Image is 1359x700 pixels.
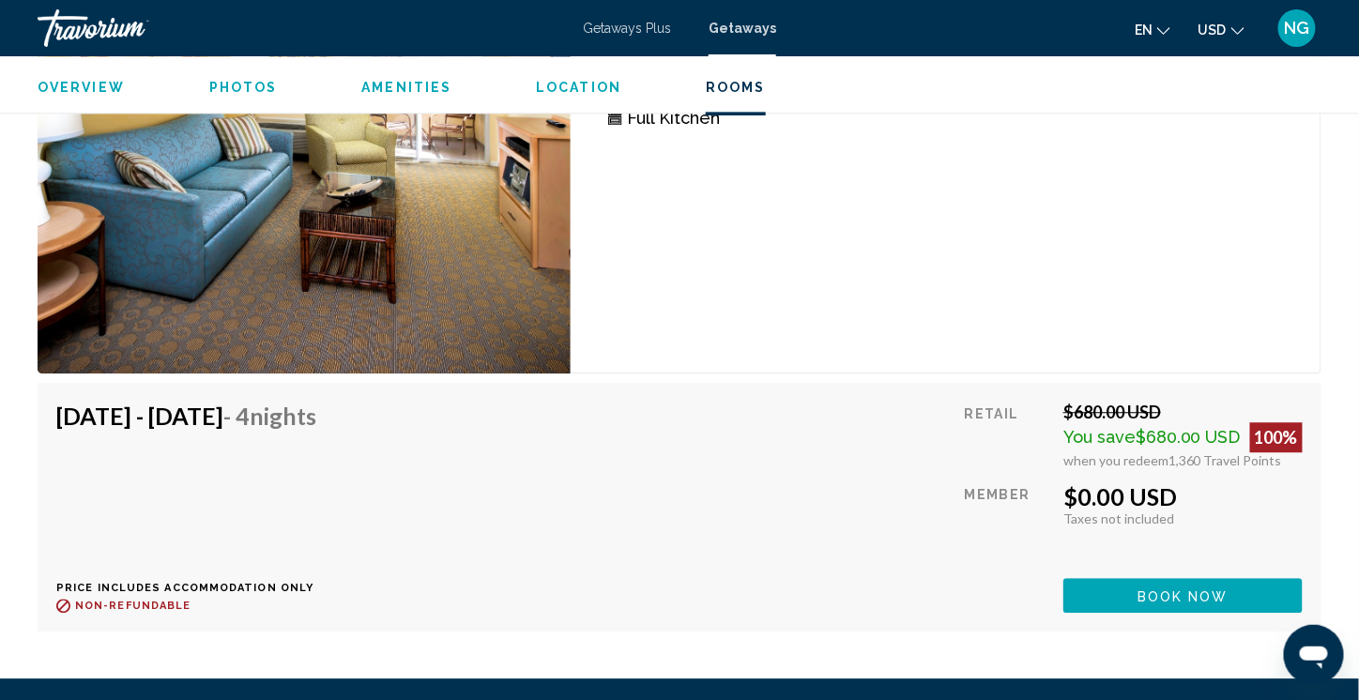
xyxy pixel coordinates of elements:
[1063,427,1136,447] span: You save
[1135,16,1170,43] button: Change language
[1135,23,1153,38] span: en
[361,80,451,95] span: Amenities
[583,21,671,36] a: Getaways Plus
[1063,482,1303,510] div: $0.00 USD
[1273,8,1321,48] button: User Menu
[38,9,564,47] a: Travorium
[56,582,330,594] p: Price includes accommodation only
[1063,402,1303,422] div: $680.00 USD
[536,79,621,96] button: Location
[1063,510,1174,526] span: Taxes not included
[1138,588,1229,603] span: Book now
[1136,427,1241,447] span: $680.00 USD
[75,600,191,612] span: Non-refundable
[1250,422,1303,452] div: 100%
[209,79,278,96] button: Photos
[1063,452,1168,468] span: when you redeem
[1199,16,1244,43] button: Change currency
[38,80,125,95] span: Overview
[361,79,451,96] button: Amenities
[1284,625,1344,685] iframe: Button to launch messaging window
[38,79,125,96] button: Overview
[1063,578,1303,613] button: Book now
[1285,19,1310,38] span: NG
[706,80,766,95] span: Rooms
[627,108,720,128] span: Full Kitchen
[1199,23,1227,38] span: USD
[965,482,1049,564] div: Member
[56,402,316,430] h4: [DATE] - [DATE]
[965,402,1049,468] div: Retail
[536,80,621,95] span: Location
[250,402,316,430] span: Nights
[706,79,766,96] button: Rooms
[209,80,278,95] span: Photos
[223,402,316,430] span: - 4
[709,21,776,36] a: Getaways
[1168,452,1282,468] span: 1,360 Travel Points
